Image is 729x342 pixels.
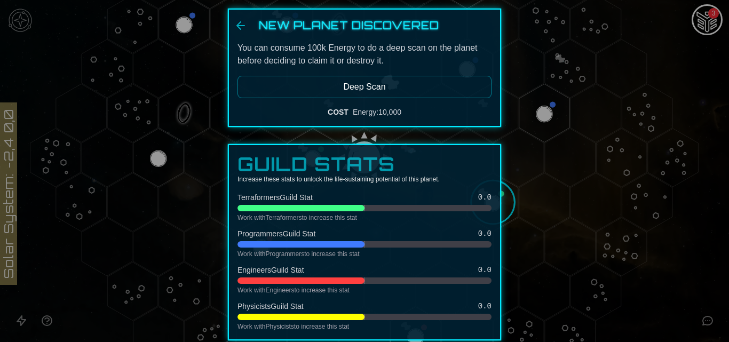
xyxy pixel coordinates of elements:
[353,107,401,117] div: Energy : 10,000
[328,107,348,117] div: COST
[237,265,304,275] span: Engineers Guild Stat
[237,322,492,331] p: Work with Physicists to increase this stat
[237,228,315,239] span: Programmers Guild Stat
[478,265,492,275] span: 0.0
[237,192,313,203] span: Terraformers Guild Stat
[237,154,492,175] h3: Guild Stats
[237,286,492,295] p: Work with Engineers to increase this stat
[478,301,492,312] span: 0.0
[237,250,492,258] p: Work with Programmers to increase this stat
[237,213,492,222] p: Work with Terraformers to increase this stat
[237,42,492,67] p: You can consume 100k Energy to do a deep scan on the planet before deciding to claim it or destro...
[478,192,492,203] span: 0.0
[237,76,492,98] button: Deep Scan
[259,18,492,33] h2: New Planet Discovered
[237,175,492,184] p: Increase these stats to unlock the life-sustaining potential of this planet.
[478,228,492,239] span: 0.0
[237,301,304,312] span: Physicists Guild Stat
[234,19,247,32] button: Back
